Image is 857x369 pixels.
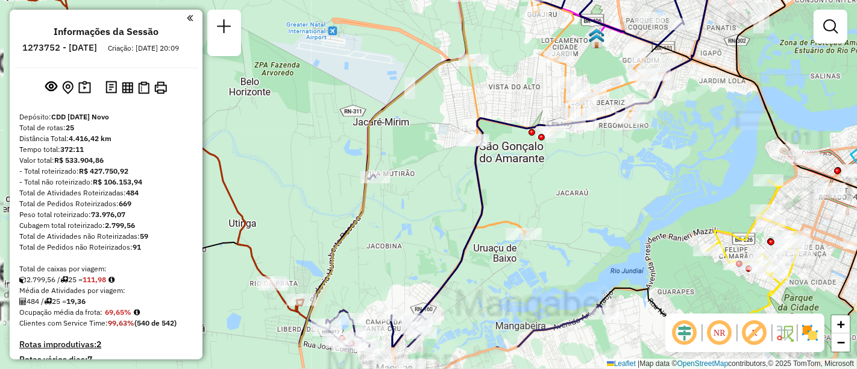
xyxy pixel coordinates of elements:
img: PA - Zona Norte [589,33,604,49]
i: Total de rotas [60,276,68,283]
div: Atividade não roteirizada - LL BEBIDAS [357,324,387,336]
div: Tempo total: [19,144,193,155]
strong: (540 de 542) [134,318,177,327]
h4: Rotas vários dias: [19,355,193,365]
i: Cubagem total roteirizado [19,276,27,283]
strong: R$ 533.904,86 [54,156,104,165]
strong: 99,63% [108,318,134,327]
button: Visualizar Romaneio [136,79,152,96]
div: 484 / 25 = [19,296,193,307]
div: Total de Pedidos Roteirizados: [19,198,193,209]
strong: 19,36 [66,297,86,306]
div: Depósito: [19,112,193,122]
strong: 372:11 [60,145,84,154]
div: Cubagem total roteirizado: [19,220,193,231]
a: Leaflet [607,359,636,368]
button: Painel de Sugestão [76,78,93,97]
button: Imprimir Rotas [152,79,169,96]
div: Total de rotas: [19,122,193,133]
div: Total de Atividades não Roteirizadas: [19,231,193,242]
div: Total de Pedidos não Roteirizados: [19,242,193,253]
strong: 4.416,42 km [69,134,111,143]
div: 2.799,56 / 25 = [19,274,193,285]
div: Valor total: [19,155,193,166]
strong: 91 [133,242,141,251]
div: Atividade não roteirizada - JOSE AUGUSTO DE OLIV [365,348,395,361]
div: Total de Atividades Roteirizadas: [19,188,193,198]
button: Exibir sessão original [43,78,60,97]
a: Zoom out [832,333,850,352]
strong: CDD [DATE] Novo [51,112,109,121]
span: Exibir rótulo [740,318,769,347]
div: Atividade não roteirizada - MEU PRIMO BAR [634,12,664,24]
div: - Total roteirizado: [19,166,193,177]
div: Map data © contributors,© 2025 TomTom, Microsoft [604,359,857,369]
strong: 111,98 [83,275,106,284]
strong: 59 [140,232,148,241]
strong: 7 [87,354,92,365]
a: OpenStreetMap [677,359,729,368]
h4: Rotas improdutivas: [19,339,193,350]
strong: 2 [96,339,101,350]
div: Criação: [DATE] 20:09 [103,43,184,54]
span: Ocultar NR [705,318,734,347]
div: Distância Total: [19,133,193,144]
strong: 69,65% [105,307,131,317]
a: Zoom in [832,315,850,333]
img: Fluxo de ruas [775,323,794,342]
div: Peso total roteirizado: [19,209,193,220]
span: + [837,317,845,332]
strong: R$ 427.750,92 [79,166,128,175]
span: | [638,359,639,368]
span: Ocultar deslocamento [670,318,699,347]
a: Nova sessão e pesquisa [212,14,236,42]
strong: 73.976,07 [91,210,125,219]
div: Atividade não roteirizada - WANDSON ANDRADE ROCH [312,324,342,336]
h4: Informações da Sessão [54,26,159,37]
button: Logs desbloquear sessão [103,78,119,97]
div: Média de Atividades por viagem: [19,285,193,296]
strong: 669 [119,199,131,208]
span: − [837,335,845,350]
img: Exibir/Ocultar setores [800,323,820,342]
button: Centralizar mapa no depósito ou ponto de apoio [60,78,76,97]
strong: 2.799,56 [105,221,135,230]
em: Média calculada utilizando a maior ocupação (%Peso ou %Cubagem) de cada rota da sessão. Rotas cro... [134,309,140,316]
a: Clique aqui para minimizar o painel [187,11,193,25]
h6: 1273752 - [DATE] [22,42,97,53]
div: Total de caixas por viagem: [19,263,193,274]
strong: 484 [126,188,139,197]
strong: 25 [66,123,74,132]
div: Atividade não roteirizada - MERC JOABE [331,340,362,352]
i: Meta Caixas/viagem: 143,28 Diferença: -31,30 [108,276,115,283]
img: UDC Light Zona Norte [589,28,604,43]
i: Total de Atividades [19,298,27,305]
a: Exibir filtros [818,14,843,39]
span: Clientes com Service Time: [19,318,108,327]
button: Visualizar relatório de Roteirização [119,79,136,95]
div: - Total não roteirizado: [19,177,193,188]
i: Total de rotas [44,298,52,305]
span: Ocupação média da frota: [19,307,102,317]
strong: R$ 106.153,94 [93,177,142,186]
